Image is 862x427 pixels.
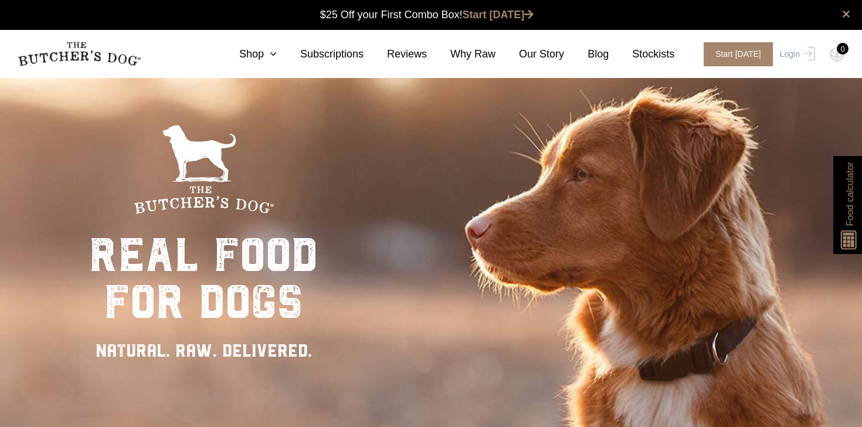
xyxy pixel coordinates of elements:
[843,162,857,226] span: Food calculator
[564,46,609,62] a: Blog
[692,42,777,66] a: Start [DATE]
[463,9,534,21] a: Start [DATE]
[837,43,849,55] div: 0
[89,232,318,326] div: real food for dogs
[842,7,850,21] a: close
[89,337,318,364] div: NATURAL. RAW. DELIVERED.
[777,42,815,66] a: Login
[830,47,844,62] img: TBD_Cart-Empty.png
[364,46,427,62] a: Reviews
[277,46,364,62] a: Subscriptions
[704,42,773,66] span: Start [DATE]
[496,46,564,62] a: Our Story
[427,46,496,62] a: Why Raw
[609,46,674,62] a: Stockists
[216,46,277,62] a: Shop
